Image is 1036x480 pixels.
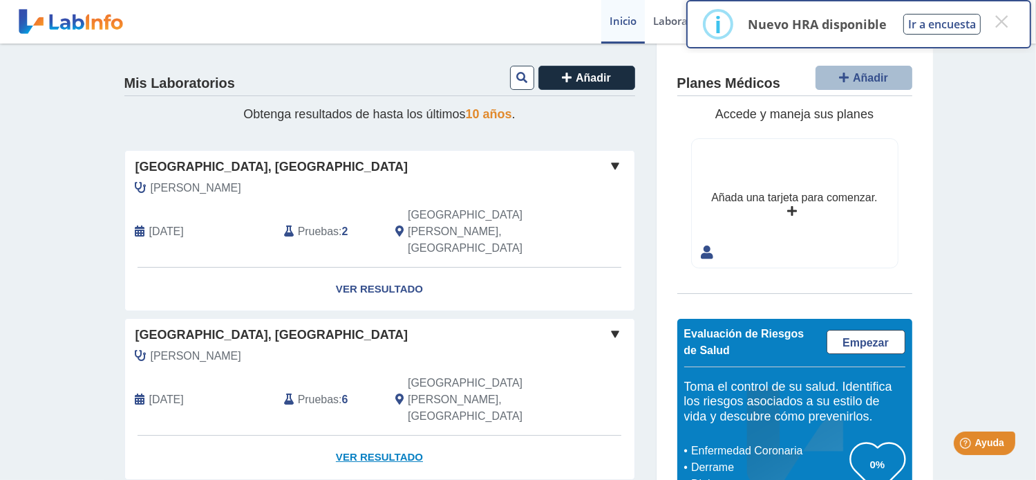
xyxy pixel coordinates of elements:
span: Evaluación de Riesgos de Salud [684,328,804,356]
span: 2025-07-31 [149,391,184,408]
h4: Planes Médicos [677,75,780,92]
span: Añadir [853,72,888,84]
a: Ver Resultado [125,268,634,311]
button: Añadir [538,66,635,90]
span: 2025-08-22 [149,223,184,240]
span: [GEOGRAPHIC_DATA], [GEOGRAPHIC_DATA] [135,158,408,176]
p: Nuevo HRA disponible [748,16,887,33]
span: San Juan, PR [408,375,561,425]
iframe: Help widget launcher [913,426,1021,465]
div: Añada una tarjeta para comenzar. [711,190,877,206]
span: San Juan, PR [408,207,561,257]
b: 2 [342,225,348,237]
b: 6 [342,394,348,405]
span: Marcial, Luisa [151,180,241,196]
h3: 0% [850,456,905,473]
li: Derrame [688,459,850,476]
div: : [274,207,385,257]
div: i [715,12,722,37]
button: Añadir [816,66,912,90]
span: Martinez Toro, Jose [151,348,241,364]
button: Ir a encuesta [903,14,981,35]
span: Obtenga resultados de hasta los últimos . [243,107,515,121]
span: Pruebas [298,223,339,240]
span: Empezar [842,337,889,349]
li: Enfermedad Coronaria [688,443,850,459]
a: Empezar [827,330,905,354]
span: Accede y maneja sus planes [715,107,874,121]
span: 10 años [466,107,512,121]
h4: Mis Laboratorios [124,75,235,92]
button: Close this dialog [989,9,1014,34]
h5: Toma el control de su salud. Identifica los riesgos asociados a su estilo de vida y descubre cómo... [684,380,905,425]
div: : [274,375,385,425]
span: [GEOGRAPHIC_DATA], [GEOGRAPHIC_DATA] [135,326,408,344]
span: Añadir [576,72,611,84]
a: Ver Resultado [125,436,634,479]
span: Pruebas [298,391,339,408]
